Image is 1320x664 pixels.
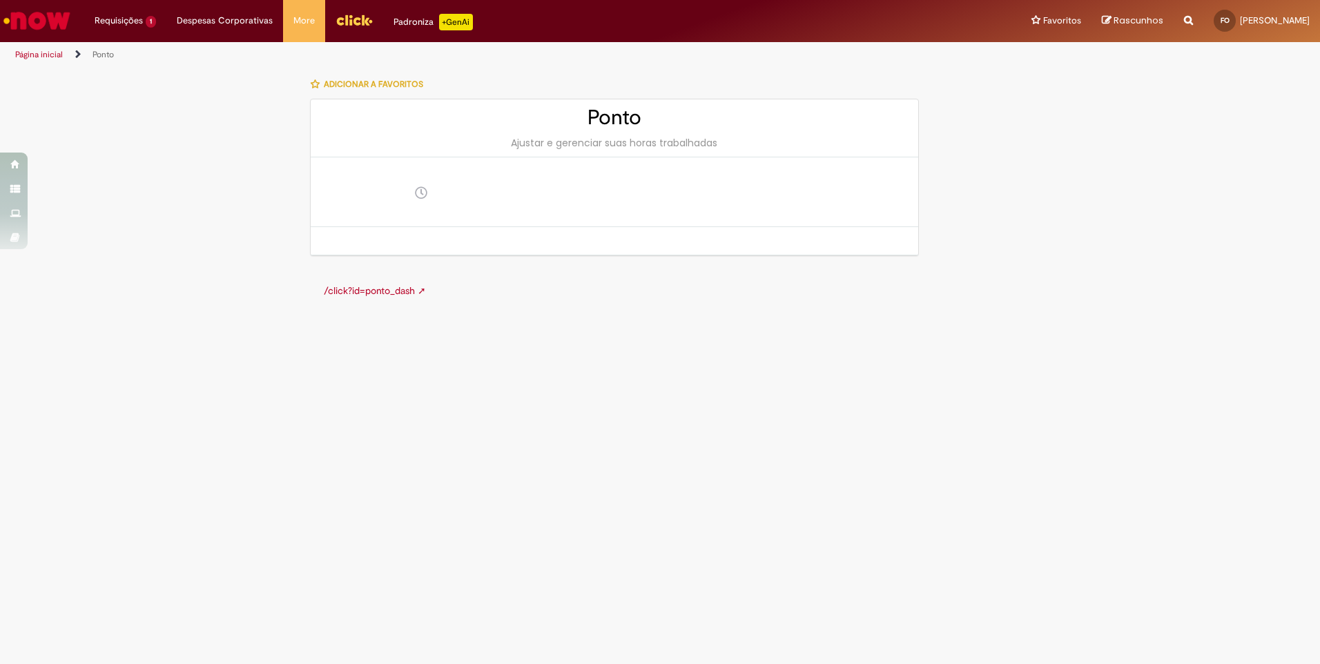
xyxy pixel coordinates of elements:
div: Ajustar e gerenciar suas horas trabalhadas [324,136,904,150]
a: Rascunhos [1102,14,1163,28]
span: Favoritos [1043,14,1081,28]
p: +GenAi [439,14,473,30]
span: FO [1221,16,1230,25]
img: ServiceNow [1,7,72,35]
a: /click?id=ponto_dash ➚ [324,284,426,297]
a: Ponto [93,49,114,60]
span: Requisições [95,14,143,28]
img: Ponto [415,186,427,199]
span: Despesas Corporativas [177,14,273,28]
span: [PERSON_NAME] [1240,14,1310,26]
div: Padroniza [394,14,473,30]
h2: Ponto [324,106,904,129]
span: 1 [146,16,156,28]
span: Adicionar a Favoritos [324,79,423,90]
ul: Trilhas de página [10,42,870,68]
button: Adicionar a Favoritos [310,70,431,99]
span: Rascunhos [1114,14,1163,27]
img: click_logo_yellow_360x200.png [336,10,373,30]
span: More [293,14,315,28]
a: Página inicial [15,49,63,60]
